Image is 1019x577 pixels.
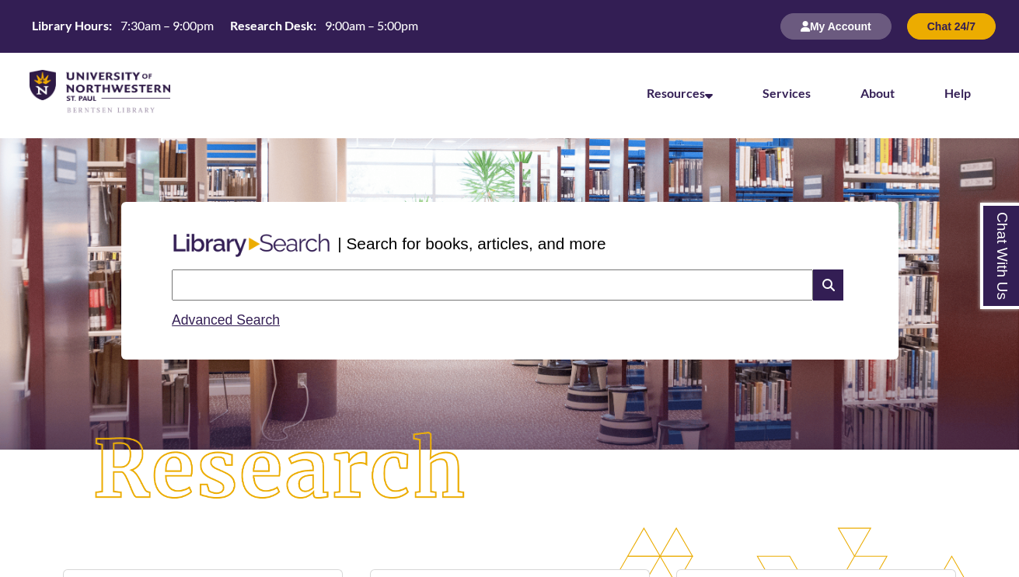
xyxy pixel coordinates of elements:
[26,17,424,34] table: Hours Today
[26,17,114,34] th: Library Hours:
[860,85,895,100] a: About
[325,18,418,33] span: 9:00am – 5:00pm
[944,85,971,100] a: Help
[907,19,996,33] a: Chat 24/7
[647,85,713,100] a: Resources
[120,18,214,33] span: 7:30am – 9:00pm
[172,312,280,328] a: Advanced Search
[763,85,811,100] a: Services
[26,17,424,36] a: Hours Today
[780,13,892,40] button: My Account
[337,231,605,255] p: | Search for books, articles, and more
[224,17,319,34] th: Research Desk:
[30,70,170,114] img: UNWSP Library Logo
[51,391,510,550] img: Research
[780,19,892,33] a: My Account
[166,228,337,263] img: Libary Search
[813,269,843,301] i: Search
[907,13,996,40] button: Chat 24/7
